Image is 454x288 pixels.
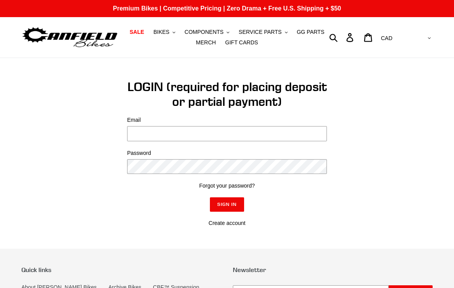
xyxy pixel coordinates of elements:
span: BIKES [154,29,169,35]
a: MERCH [192,37,220,48]
img: Canfield Bikes [21,25,119,50]
button: BIKES [150,27,179,37]
a: GG PARTS [293,27,328,37]
button: SERVICE PARTS [235,27,291,37]
span: SALE [129,29,144,35]
input: Sign In [210,197,244,211]
a: Forgot your password? [199,183,255,189]
span: COMPONENTS [185,29,224,35]
button: COMPONENTS [181,27,233,37]
span: GG PARTS [297,29,324,35]
h1: LOGIN (required for placing deposit or partial payment) [127,79,327,109]
span: MERCH [196,39,216,46]
span: GIFT CARDS [225,39,258,46]
p: Newsletter [233,266,433,274]
a: GIFT CARDS [221,37,262,48]
a: Create account [209,220,246,226]
label: Email [127,116,327,124]
p: Quick links [21,266,221,274]
span: SERVICE PARTS [239,29,281,35]
label: Password [127,149,327,157]
a: SALE [126,27,148,37]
